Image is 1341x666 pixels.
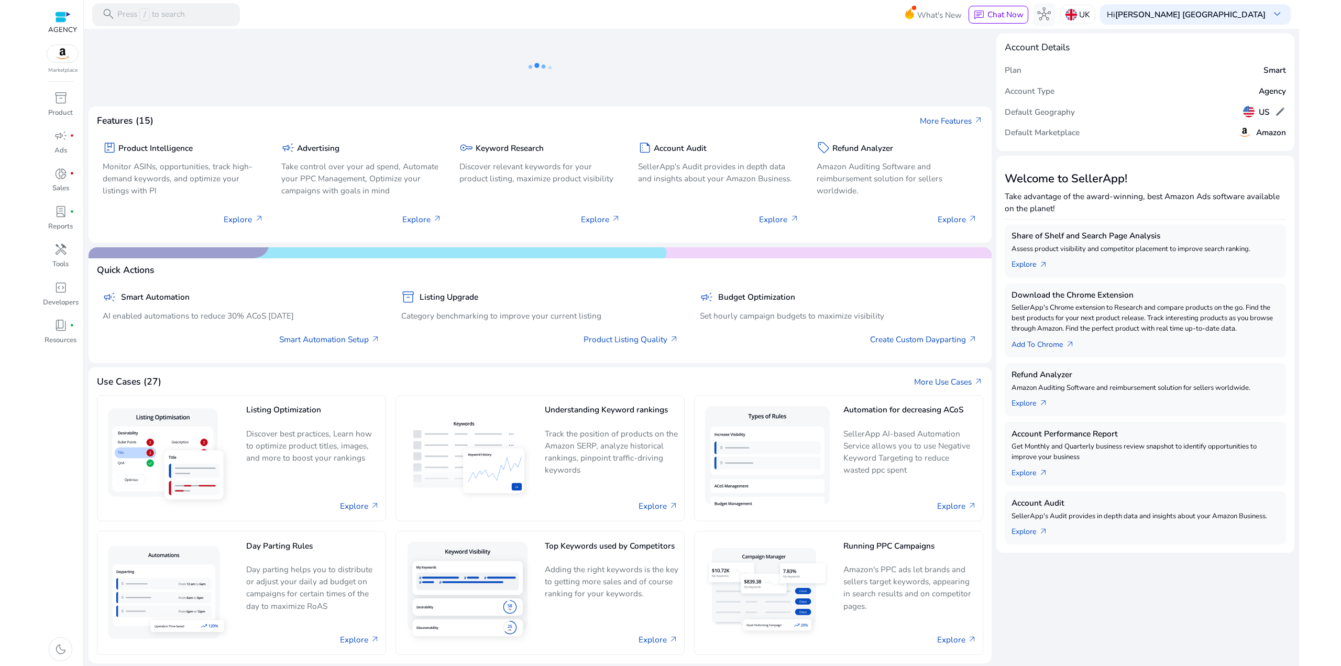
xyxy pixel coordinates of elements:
a: handymanTools [42,241,79,278]
h4: Account Details [1005,42,1070,53]
a: Explore [340,500,380,512]
p: Amazon Auditing Software and reimbursement solution for sellers worldwide. [1012,383,1279,394]
span: donut_small [54,167,68,181]
p: Set hourly campaign budgets to maximize visibility [700,310,977,322]
h5: Refund Analyzer [1012,370,1279,379]
span: key [459,141,473,155]
a: Explore [340,634,380,646]
span: arrow_outward [1039,260,1048,270]
a: Explore [937,634,977,646]
a: Explore [937,500,977,512]
span: arrow_outward [611,214,621,224]
a: book_4fiber_manual_recordResources [42,316,79,354]
a: Explorearrow_outward [1012,521,1057,538]
p: Category benchmarking to improve your current listing [401,310,679,322]
h5: Share of Shelf and Search Page Analysis [1012,231,1279,241]
h5: Smart [1263,65,1286,75]
p: Ads [54,146,67,156]
a: campaignfiber_manual_recordAds [42,127,79,165]
span: dark_mode [54,642,68,656]
h5: Day Parting Rules [246,541,380,560]
h5: Budget Optimization [718,292,795,302]
span: arrow_outward [1039,527,1048,537]
h5: Advertising [297,144,339,153]
h5: Understanding Keyword rankings [545,405,678,423]
p: Resources [45,335,76,346]
p: SellerApp's Audit provides in depth data and insights about your Amazon Business. [1012,511,1279,522]
a: code_blocksDevelopers [42,278,79,316]
a: lab_profilefiber_manual_recordReports [42,203,79,241]
h5: Account Audit [1012,498,1279,508]
a: inventory_2Product [42,89,79,127]
img: Day Parting Rules [103,541,237,644]
h4: Features (15) [97,115,153,126]
h5: Smart Automation [121,292,190,302]
p: SellerApp's Audit provides in depth data and insights about your Amazon Business. [638,160,799,184]
span: arrow_outward [968,335,977,344]
h5: Default Marketplace [1005,128,1080,137]
span: arrow_outward [790,214,799,224]
p: Explore [402,213,442,225]
span: arrow_outward [669,635,678,645]
h5: Top Keywords used by Competitors [545,541,678,560]
span: summarize [638,141,652,155]
p: Explore [938,213,977,225]
h5: Account Audit [654,144,707,153]
p: Take control over your ad spend, Automate your PPC Management, Optimize your campaigns with goals... [281,160,443,196]
h4: Use Cases (27) [97,376,161,387]
a: More Featuresarrow_outward [920,115,983,127]
p: Developers [43,298,79,308]
p: Take advantage of the award-winning, best Amazon Ads software available on the planet! [1005,190,1286,214]
span: fiber_manual_record [70,134,74,138]
span: inventory_2 [54,91,68,105]
span: arrow_outward [1039,399,1048,408]
h5: Keyword Research [476,144,544,153]
p: Explore [224,213,263,225]
img: us.svg [1243,106,1255,117]
h5: Running PPC Campaigns [843,541,977,560]
h5: Default Geography [1005,107,1075,117]
span: / [139,8,149,21]
p: Get Monthly and Quarterly business review snapshot to identify opportunities to improve your busi... [1012,442,1279,463]
p: Explore [581,213,621,225]
p: Marketplace [48,67,78,74]
h5: US [1259,107,1270,117]
p: Hi [1107,10,1266,18]
h5: Download the Chrome Extension [1012,290,1279,300]
h5: Amazon [1256,128,1286,137]
img: Automation for decreasing ACoS [700,401,834,516]
a: Add To Chrome [1012,334,1084,351]
span: What's New [917,6,962,24]
span: arrow_outward [968,635,977,645]
h3: Welcome to SellerApp! [1005,172,1286,185]
p: Discover best practices, Learn how to optimize product titles, images, and more to boost your ran... [246,428,380,472]
a: Create Custom Dayparting [870,333,977,345]
img: amazon.svg [47,45,79,62]
img: Listing Optimization [103,404,237,513]
h5: Automation for decreasing ACoS [843,405,977,423]
h5: Plan [1005,65,1021,75]
p: Track the position of products on the Amazon SERP, analyze historical rankings, pinpoint traffic-... [545,428,678,476]
a: Explore [639,500,678,512]
span: arrow_outward [255,214,264,224]
span: arrow_outward [371,335,380,344]
p: Tools [52,259,69,270]
span: package [103,141,116,155]
a: Explore [639,634,678,646]
h5: Account Performance Report [1012,429,1279,439]
b: [PERSON_NAME] [GEOGRAPHIC_DATA] [1115,9,1266,20]
span: keyboard_arrow_down [1270,7,1284,21]
a: Explorearrow_outward [1012,463,1057,479]
span: arrow_outward [370,635,380,645]
span: inventory_2 [401,290,415,304]
span: arrow_outward [968,214,977,224]
p: SellerApp's Chrome extension to Research and compare products on the go. Find the best products f... [1012,303,1279,334]
span: arrow_outward [669,501,678,511]
span: Chat Now [987,9,1024,20]
h5: Listing Optimization [246,405,380,423]
span: chat [973,9,985,21]
span: arrow_outward [974,116,983,125]
span: campaign [54,129,68,143]
span: campaign [281,141,295,155]
p: Adding the right keywords is the key to getting more sales and of course ranking for your keywords. [545,563,678,608]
